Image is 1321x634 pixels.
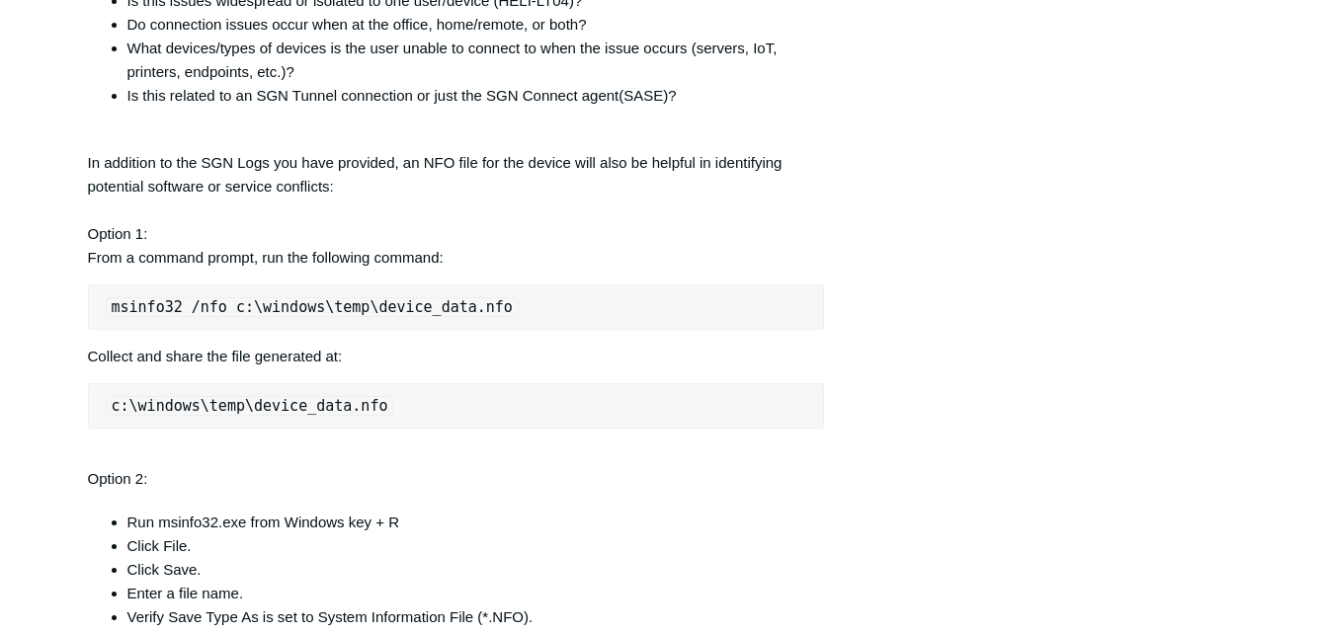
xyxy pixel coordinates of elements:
[127,534,825,558] li: Click File.
[127,511,825,534] li: Run msinfo32.exe from Windows key + R
[127,605,825,629] li: Verify Save Type As is set to System Information File (*.NFO).
[127,582,825,605] li: Enter a file name.
[106,297,519,317] code: msinfo32 /nfo c:\windows\temp\device_data.nfo
[127,84,825,108] li: Is this related to an SGN Tunnel connection or just the SGN Connect agent(SASE)?
[127,37,825,84] li: What devices/types of devices is the user unable to connect to when the issue occurs (servers, Io...
[127,13,825,37] li: Do connection issues occur when at the office, home/remote, or both?
[106,396,394,416] code: c:\windows\temp\device_data.nfo
[127,558,825,582] li: Click Save.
